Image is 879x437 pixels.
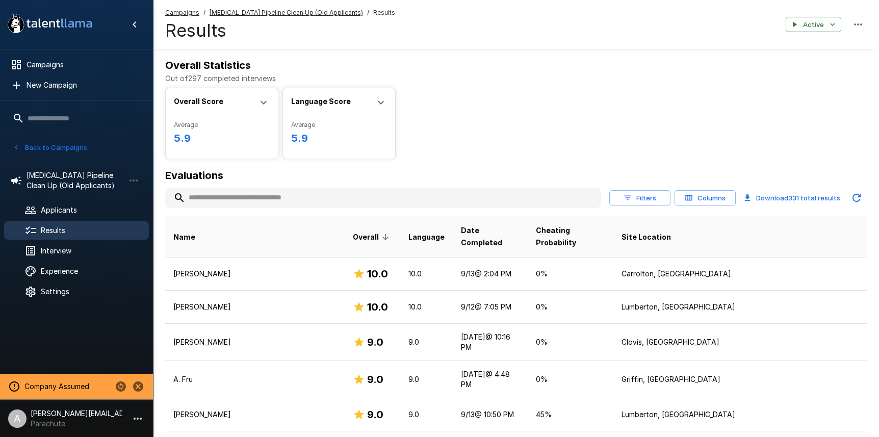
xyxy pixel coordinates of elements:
p: 0 % [536,337,605,347]
h6: 10.0 [367,266,388,282]
button: Filters [609,190,670,206]
p: 10.0 [408,302,445,312]
p: 0 % [536,302,605,312]
h6: 5.9 [174,130,270,146]
p: Griffin, [GEOGRAPHIC_DATA] [622,374,859,384]
td: 9/13 @ 2:04 PM [453,257,527,290]
span: Overall [353,231,392,243]
span: Site Location [622,231,671,243]
p: 9.0 [408,409,445,420]
td: 9/12 @ 7:05 PM [453,290,527,323]
button: Columns [675,190,736,206]
span: Cheating Probability [536,224,605,249]
span: Results [373,8,395,18]
h4: Results [165,20,395,41]
p: 0 % [536,269,605,279]
u: [MEDICAL_DATA] Pipeline Clean Up (Old Applicants) [210,9,363,16]
span: / [203,8,205,18]
h6: 9.0 [367,371,383,388]
td: 9/13 @ 10:50 PM [453,398,527,431]
p: [PERSON_NAME] [173,337,337,347]
p: [PERSON_NAME] [173,302,337,312]
span: Language [408,231,445,243]
p: 10.0 [408,269,445,279]
button: Active [786,17,841,33]
b: Evaluations [165,169,223,182]
h6: 9.0 [367,406,383,423]
span: Average [174,120,270,130]
p: 9.0 [408,337,445,347]
td: [DATE] @ 10:16 PM [453,323,527,361]
span: Average [291,120,387,130]
td: [DATE] @ 4:48 PM [453,361,527,398]
p: [PERSON_NAME] [173,409,337,420]
h6: 9.0 [367,334,383,350]
p: A. Fru [173,374,337,384]
p: Clovis, [GEOGRAPHIC_DATA] [622,337,859,347]
span: / [367,8,369,18]
p: [PERSON_NAME] [173,269,337,279]
b: Overall Statistics [165,59,251,71]
p: 9.0 [408,374,445,384]
p: Lumberton, [GEOGRAPHIC_DATA] [622,302,859,312]
h6: 5.9 [291,130,387,146]
p: 45 % [536,409,605,420]
span: Name [173,231,195,243]
p: 0 % [536,374,605,384]
p: Lumberton, [GEOGRAPHIC_DATA] [622,409,859,420]
span: Date Completed [461,224,519,249]
b: Language Score [291,97,351,106]
button: Updated Today - 9:19 AM [846,188,867,208]
u: Campaigns [165,9,199,16]
b: Overall Score [174,97,223,106]
p: Carrolton, [GEOGRAPHIC_DATA] [622,269,859,279]
h6: 10.0 [367,299,388,315]
p: Out of 297 completed interviews [165,73,867,84]
button: Download331 total results [740,188,844,208]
